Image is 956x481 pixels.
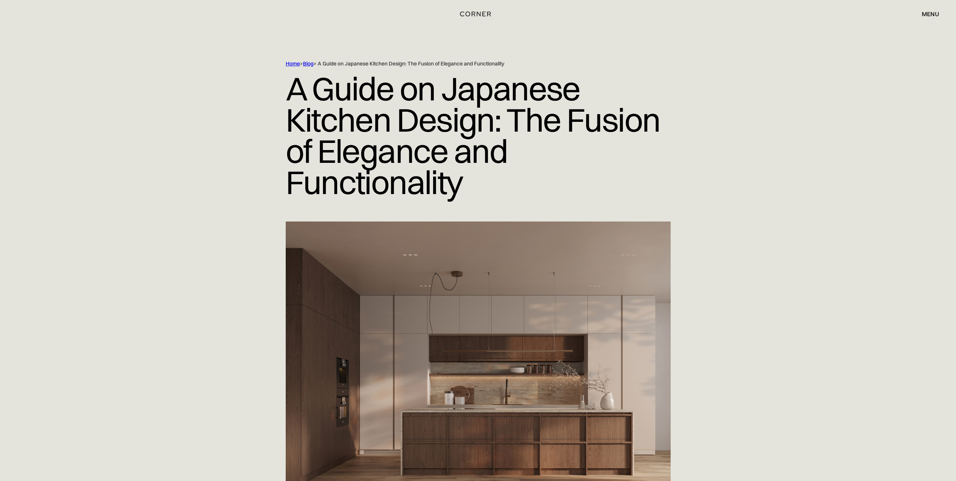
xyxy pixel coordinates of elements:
div: menu [914,8,939,20]
a: Blog [303,60,314,67]
div: > > A Guide on Japanese Kitchen Design: The Fusion of Elegance and Functionality [286,60,639,67]
a: Home [286,60,300,67]
a: home [442,9,514,19]
h1: A Guide on Japanese Kitchen Design: The Fusion of Elegance and Functionality [286,67,671,204]
div: menu [922,11,939,17]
